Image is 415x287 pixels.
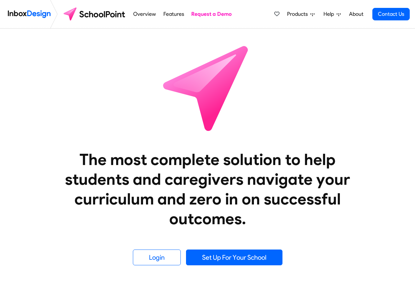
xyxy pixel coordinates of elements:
[132,8,158,21] a: Overview
[60,6,130,22] img: schoolpoint logo
[347,8,365,21] a: About
[161,8,186,21] a: Features
[372,8,410,20] a: Contact Us
[287,10,310,18] span: Products
[149,29,267,147] img: icon_schoolpoint.svg
[52,150,363,228] heading: The most complete solution to help students and caregivers navigate your curriculum and zero in o...
[321,8,343,21] a: Help
[190,8,234,21] a: Request a Demo
[133,250,181,265] a: Login
[186,250,282,265] a: Set Up For Your School
[284,8,317,21] a: Products
[323,10,337,18] span: Help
